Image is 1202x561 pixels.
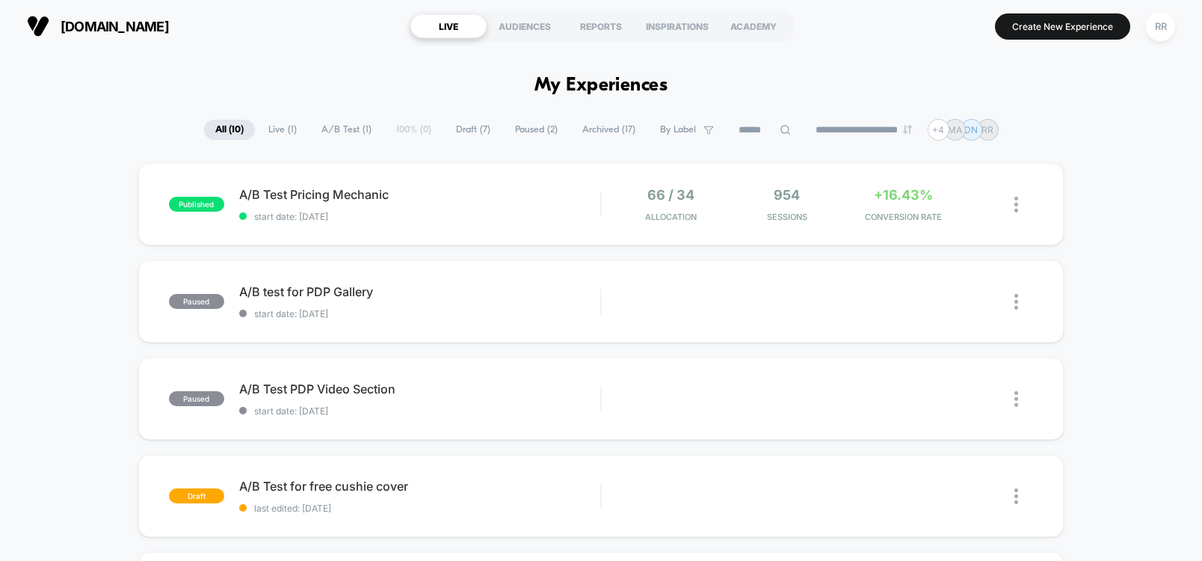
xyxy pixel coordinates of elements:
[534,75,668,96] h1: My Experiences
[310,120,383,140] span: A/B Test ( 1 )
[239,308,600,319] span: start date: [DATE]
[239,503,600,514] span: last edited: [DATE]
[774,187,800,203] span: 954
[645,212,697,222] span: Allocation
[169,488,224,503] span: draft
[1141,11,1180,42] button: RR
[169,294,224,309] span: paused
[239,211,600,222] span: start date: [DATE]
[995,13,1130,40] button: Create New Experience
[239,284,600,299] span: A/B test for PDP Gallery
[849,212,958,222] span: CONVERSION RATE
[948,124,962,135] p: MA
[639,14,715,38] div: INSPIRATIONS
[733,212,841,222] span: Sessions
[239,479,600,494] span: A/B Test for free cushie cover
[204,120,255,140] span: All ( 10 )
[410,14,487,38] div: LIVE
[928,119,949,141] div: + 4
[239,187,600,202] span: A/B Test Pricing Mechanic
[61,19,169,34] span: [DOMAIN_NAME]
[660,124,696,135] span: By Label
[27,15,49,37] img: Visually logo
[563,14,639,38] div: REPORTS
[903,125,912,134] img: end
[239,381,600,396] span: A/B Test PDP Video Section
[22,14,173,38] button: [DOMAIN_NAME]
[1014,197,1018,212] img: close
[257,120,308,140] span: Live ( 1 )
[1014,294,1018,310] img: close
[239,405,600,417] span: start date: [DATE]
[981,124,993,135] p: RR
[715,14,792,38] div: ACADEMY
[445,120,502,140] span: Draft ( 7 )
[647,187,694,203] span: 66 / 34
[571,120,647,140] span: Archived ( 17 )
[874,187,933,203] span: +16.43%
[1146,12,1175,41] div: RR
[964,124,978,135] p: DN
[169,391,224,406] span: paused
[1014,391,1018,407] img: close
[169,197,224,212] span: published
[1014,488,1018,504] img: close
[487,14,563,38] div: AUDIENCES
[504,120,569,140] span: Paused ( 2 )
